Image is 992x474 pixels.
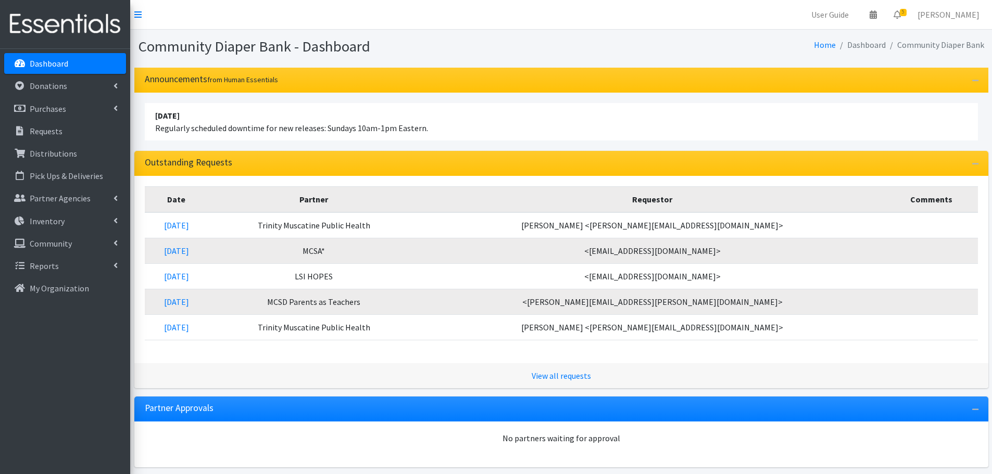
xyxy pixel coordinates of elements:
[4,75,126,96] a: Donations
[420,212,885,238] td: [PERSON_NAME] <[PERSON_NAME][EMAIL_ADDRESS][DOMAIN_NAME]>
[145,432,978,444] div: No partners waiting for approval
[208,212,420,238] td: Trinity Muscatine Public Health
[145,74,278,85] h3: Announcements
[4,255,126,276] a: Reports
[145,157,232,168] h3: Outstanding Requests
[532,370,591,381] a: View all requests
[164,220,189,230] a: [DATE]
[30,238,72,249] p: Community
[885,4,909,25] a: 5
[139,37,558,56] h1: Community Diaper Bank - Dashboard
[207,75,278,84] small: from Human Essentials
[30,216,65,226] p: Inventory
[30,126,62,136] p: Requests
[4,165,126,186] a: Pick Ups & Deliveries
[4,211,126,232] a: Inventory
[814,40,836,50] a: Home
[145,186,208,212] th: Date
[836,37,886,53] li: Dashboard
[30,104,66,114] p: Purchases
[30,283,89,293] p: My Organization
[420,263,885,289] td: <[EMAIL_ADDRESS][DOMAIN_NAME]>
[4,121,126,142] a: Requests
[208,289,420,314] td: MCSD Parents as Teachers
[30,171,103,181] p: Pick Ups & Deliveries
[208,263,420,289] td: LSI HOPES
[164,271,189,281] a: [DATE]
[4,233,126,254] a: Community
[145,403,214,414] h3: Partner Approvals
[420,238,885,263] td: <[EMAIL_ADDRESS][DOMAIN_NAME]>
[155,110,180,121] strong: [DATE]
[4,143,126,164] a: Distributions
[420,186,885,212] th: Requestor
[30,81,67,91] p: Donations
[30,148,77,159] p: Distributions
[4,98,126,119] a: Purchases
[164,246,189,256] a: [DATE]
[145,103,978,140] li: Regularly scheduled downtime for new releases: Sundays 10am-1pm Eastern.
[4,7,126,42] img: HumanEssentials
[30,58,68,69] p: Dashboard
[420,289,885,314] td: <[PERSON_NAME][EMAIL_ADDRESS][PERSON_NAME][DOMAIN_NAME]>
[30,261,59,271] p: Reports
[900,9,907,16] span: 5
[208,186,420,212] th: Partner
[164,322,189,332] a: [DATE]
[208,238,420,263] td: MCSA*
[909,4,988,25] a: [PERSON_NAME]
[803,4,857,25] a: User Guide
[208,314,420,340] td: Trinity Muscatine Public Health
[164,297,189,307] a: [DATE]
[4,53,126,74] a: Dashboard
[420,314,885,340] td: [PERSON_NAME] <[PERSON_NAME][EMAIL_ADDRESS][DOMAIN_NAME]>
[886,37,984,53] li: Community Diaper Bank
[4,278,126,299] a: My Organization
[30,193,91,203] p: Partner Agencies
[4,188,126,209] a: Partner Agencies
[885,186,978,212] th: Comments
